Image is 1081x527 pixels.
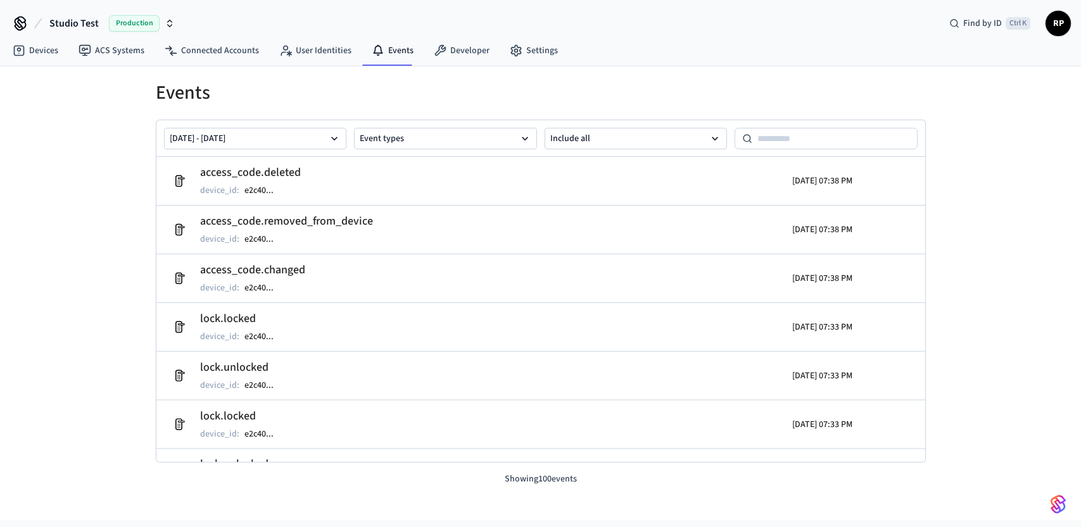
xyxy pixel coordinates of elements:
[792,272,852,285] p: [DATE] 07:38 PM
[792,369,852,382] p: [DATE] 07:33 PM
[792,321,852,333] p: [DATE] 07:33 PM
[155,39,269,62] a: Connected Accounts
[200,261,305,279] h2: access_code.changed
[156,82,926,104] h1: Events
[200,233,239,245] p: device_id :
[200,379,239,392] p: device_id :
[164,128,347,149] button: [DATE] - [DATE]
[242,426,286,442] button: e2c40...
[354,128,537,149] button: Event types
[49,16,99,31] span: Studio Test
[156,473,926,486] p: Showing 100 events
[792,418,852,431] p: [DATE] 07:33 PM
[242,378,286,393] button: e2c40...
[200,213,373,230] h2: access_code.removed_from_device
[792,223,852,236] p: [DATE] 07:38 PM
[68,39,155,62] a: ACS Systems
[424,39,500,62] a: Developer
[242,183,286,198] button: e2c40...
[1006,17,1030,30] span: Ctrl K
[200,282,239,294] p: device_id :
[200,456,286,473] h2: lock.unlocked
[545,128,728,149] button: Include all
[792,175,852,187] p: [DATE] 07:38 PM
[200,184,239,197] p: device_id :
[963,17,1002,30] span: Find by ID
[3,39,68,62] a: Devices
[269,39,362,62] a: User Identities
[200,164,301,182] h2: access_code.deleted
[242,329,286,344] button: e2c40...
[200,359,286,376] h2: lock.unlocked
[200,310,286,328] h2: lock.locked
[1051,494,1066,514] img: SeamLogoGradient.69752ec5.svg
[200,407,286,425] h2: lock.locked
[1046,11,1071,36] button: RP
[1047,12,1070,35] span: RP
[939,12,1040,35] div: Find by IDCtrl K
[242,280,286,295] button: e2c40...
[500,39,568,62] a: Settings
[200,428,239,440] p: device_id :
[109,15,160,32] span: Production
[200,330,239,343] p: device_id :
[242,232,286,247] button: e2c40...
[362,39,424,62] a: Events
